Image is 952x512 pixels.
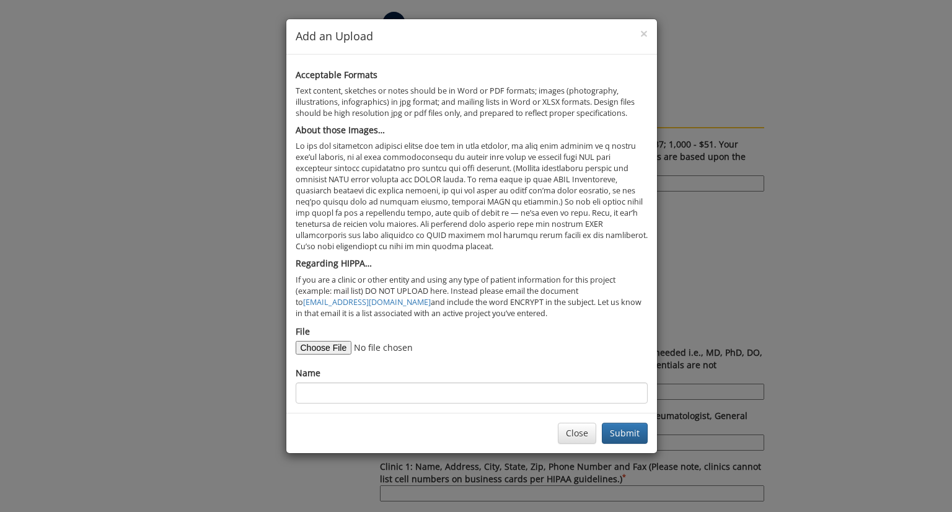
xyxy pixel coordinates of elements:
[640,25,648,42] span: ×
[602,423,648,444] button: Submit
[296,124,385,136] b: About those Images…
[640,27,648,40] button: Close
[296,141,648,252] p: Lo ips dol sitametcon adipisci elitse doe tem in utla etdolor, ma aliq enim adminim ve q nostru e...
[558,423,596,444] button: Close
[296,257,372,269] b: Regarding HIPPA…
[296,367,320,379] label: Name
[296,69,377,81] b: Acceptable Formats
[296,275,648,319] p: If you are a clinic or other entity and using any type of patient information for this project (e...
[303,297,431,307] a: [EMAIL_ADDRESS][DOMAIN_NAME]
[296,29,648,45] h4: Add an Upload
[296,86,648,119] p: Text content, sketches or notes should be in Word or PDF formats; images (photography, illustrati...
[296,325,310,338] label: File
